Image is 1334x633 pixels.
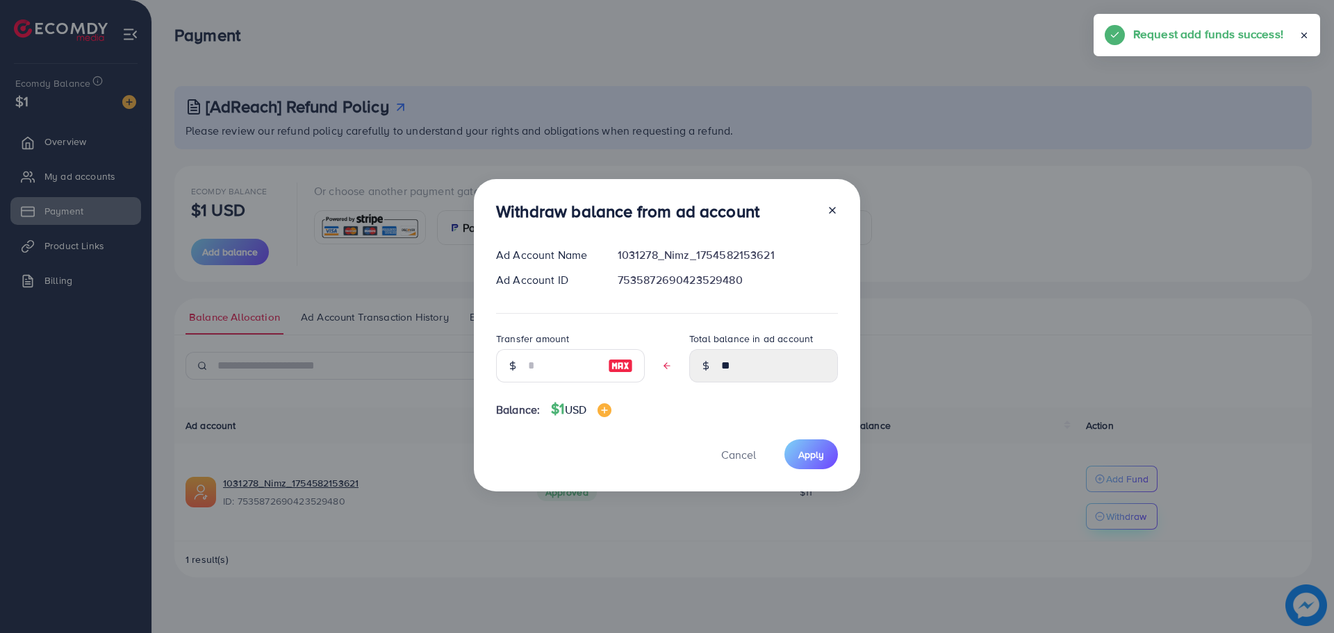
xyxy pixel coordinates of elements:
h3: Withdraw balance from ad account [496,201,759,221]
h5: Request add funds success! [1133,25,1283,43]
img: image [608,357,633,374]
button: Apply [784,439,838,469]
div: 7535872690423529480 [607,272,849,288]
div: Ad Account ID [485,272,607,288]
img: image [598,403,611,417]
span: Cancel [721,447,756,462]
h4: $1 [551,400,611,418]
label: Total balance in ad account [689,332,813,346]
div: 1031278_Nimz_1754582153621 [607,247,849,263]
div: Ad Account Name [485,247,607,263]
span: Apply [798,448,824,462]
span: USD [565,402,586,417]
label: Transfer amount [496,332,569,346]
button: Cancel [704,439,773,469]
span: Balance: [496,402,540,418]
